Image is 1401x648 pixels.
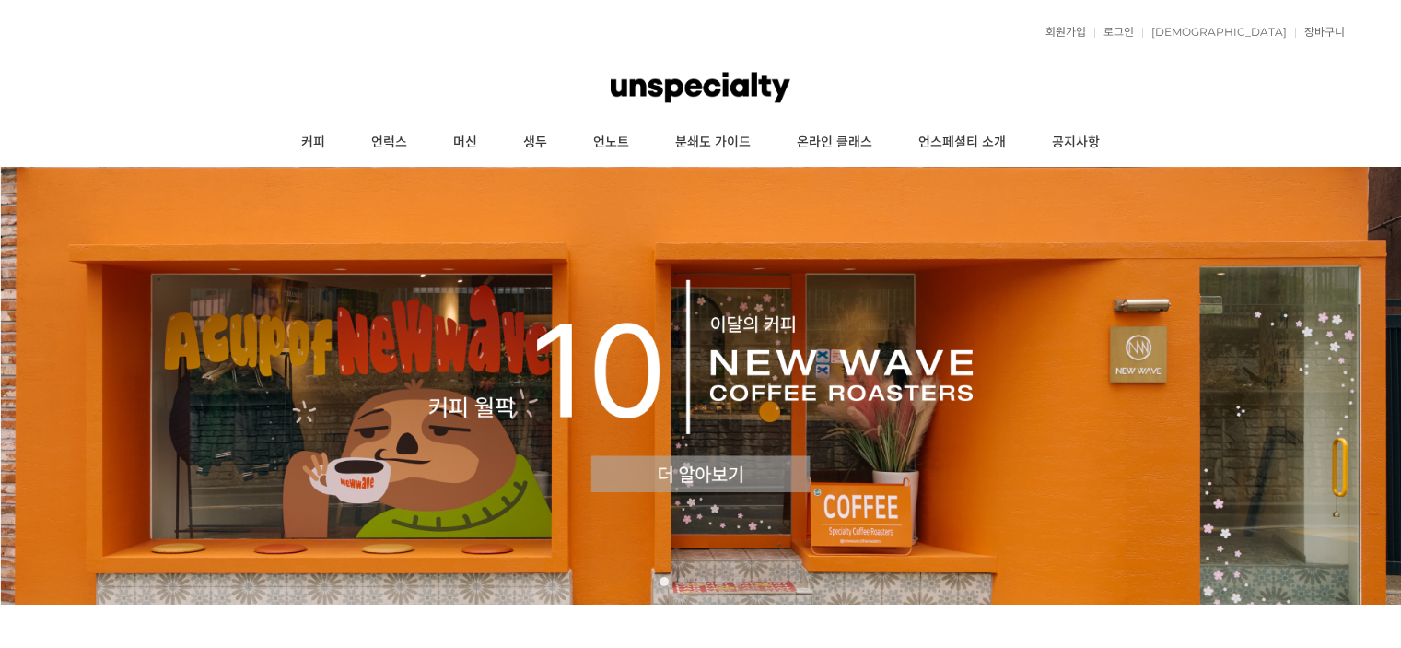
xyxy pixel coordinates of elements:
[611,60,789,115] img: 언스페셜티 몰
[570,120,652,166] a: 언노트
[1142,27,1287,38] a: [DEMOGRAPHIC_DATA]
[1094,27,1134,38] a: 로그인
[500,120,570,166] a: 생두
[1295,27,1345,38] a: 장바구니
[278,120,348,166] a: 커피
[733,577,742,586] a: 5
[774,120,895,166] a: 온라인 클래스
[895,120,1029,166] a: 언스페셜티 소개
[430,120,500,166] a: 머신
[678,577,687,586] a: 2
[348,120,430,166] a: 언럭스
[652,120,774,166] a: 분쇄도 가이드
[715,577,724,586] a: 4
[1029,120,1123,166] a: 공지사항
[1036,27,1086,38] a: 회원가입
[660,577,669,586] a: 1
[696,577,706,586] a: 3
